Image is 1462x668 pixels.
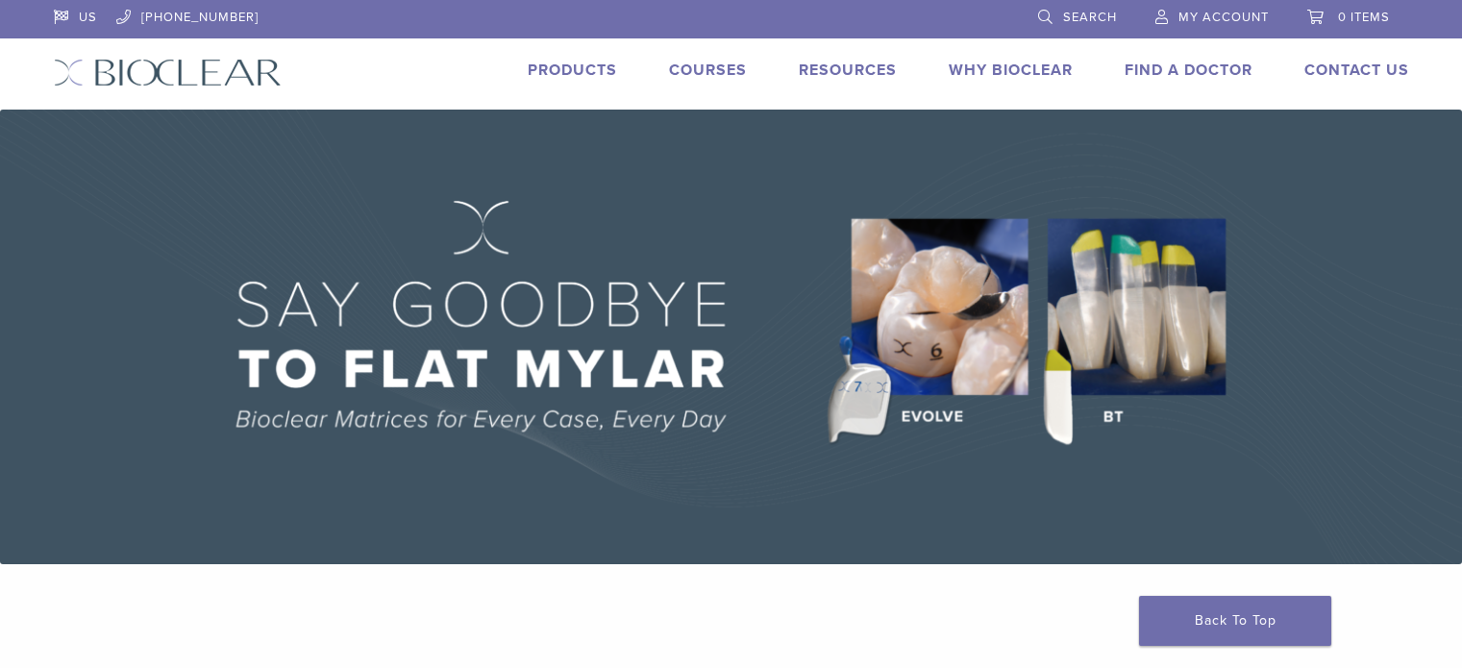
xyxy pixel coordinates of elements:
a: Back To Top [1139,596,1331,646]
a: Resources [799,61,897,80]
a: Find A Doctor [1125,61,1252,80]
span: 0 items [1338,10,1390,25]
a: Why Bioclear [949,61,1073,80]
a: Products [528,61,617,80]
span: My Account [1178,10,1269,25]
img: Bioclear [54,59,282,87]
a: Contact Us [1304,61,1409,80]
a: Courses [669,61,747,80]
span: Search [1063,10,1117,25]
